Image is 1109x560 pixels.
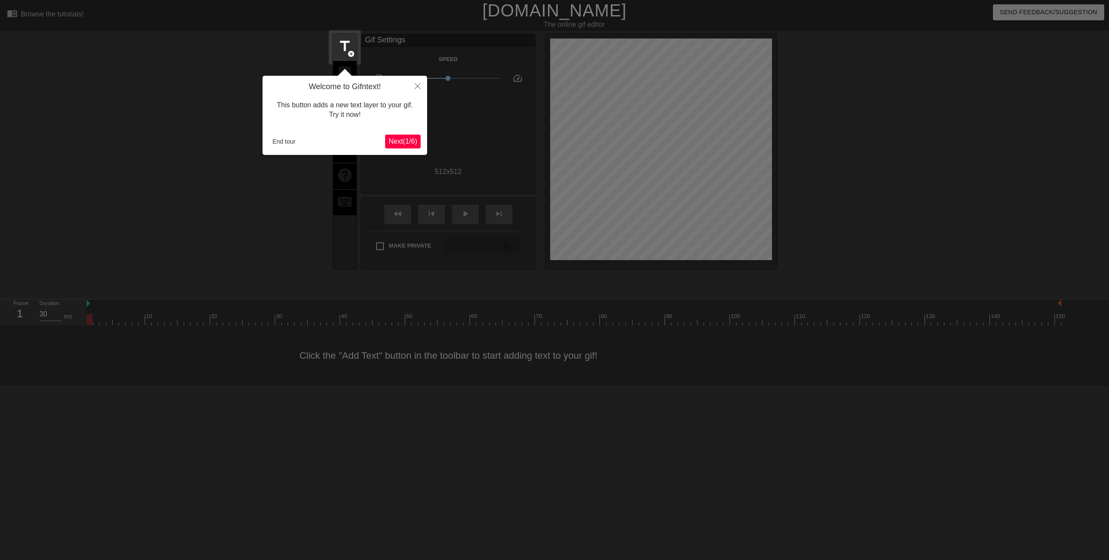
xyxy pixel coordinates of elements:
[269,92,421,129] div: This button adds a new text layer to your gif. Try it now!
[269,82,421,92] h4: Welcome to Gifntext!
[408,76,427,96] button: Close
[269,135,299,148] button: End tour
[389,138,417,145] span: Next ( 1 / 6 )
[385,135,421,148] button: Next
